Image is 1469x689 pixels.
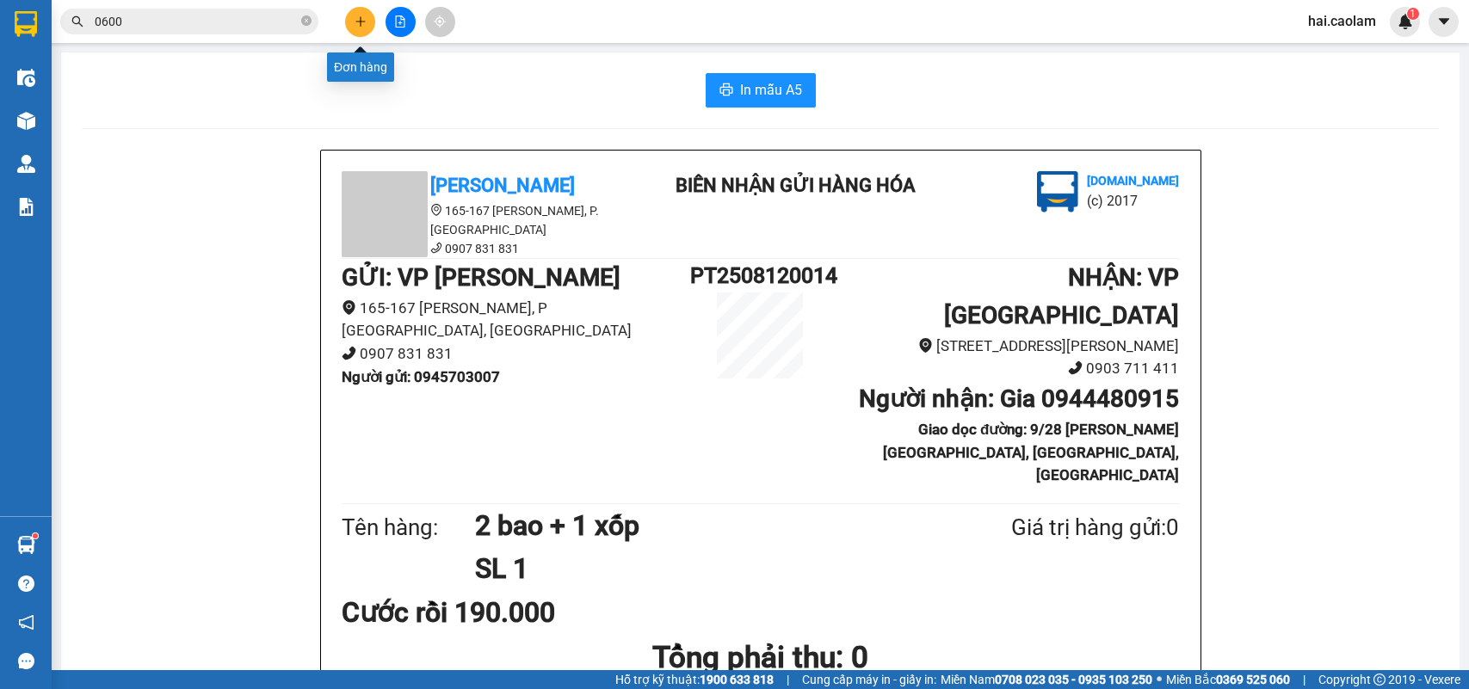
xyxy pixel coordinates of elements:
[434,15,446,28] span: aim
[1294,10,1390,32] span: hai.caolam
[342,239,651,258] li: 0907 831 831
[944,263,1179,329] b: NHẬN : VP [GEOGRAPHIC_DATA]
[475,504,928,547] h1: 2 bao + 1 xốp
[394,15,406,28] span: file-add
[1166,670,1290,689] span: Miền Bắc
[918,338,933,353] span: environment
[301,14,312,30] span: close-circle
[345,7,375,37] button: plus
[615,670,774,689] span: Hỗ trợ kỹ thuật:
[342,263,620,292] b: GỬI : VP [PERSON_NAME]
[71,15,83,28] span: search
[706,73,816,108] button: printerIn mẫu A5
[342,634,1180,681] h1: Tổng phải thu: 0
[830,335,1180,358] li: [STREET_ADDRESS][PERSON_NAME]
[18,575,34,592] span: question-circle
[1436,14,1452,29] span: caret-down
[740,79,802,101] span: In mẫu A5
[342,510,476,545] div: Tên hàng:
[883,421,1179,483] b: Giao dọc đường: 9/28 [PERSON_NAME][GEOGRAPHIC_DATA], [GEOGRAPHIC_DATA], [GEOGRAPHIC_DATA]
[18,653,34,669] span: message
[17,112,35,130] img: warehouse-icon
[995,673,1152,686] strong: 0708 023 035 - 0935 103 250
[33,533,38,538] sup: 1
[17,198,35,216] img: solution-icon
[1410,8,1416,20] span: 1
[386,7,416,37] button: file-add
[342,201,651,239] li: 165-167 [PERSON_NAME], P. [GEOGRAPHIC_DATA]
[301,15,312,26] span: close-circle
[1087,190,1179,212] li: (c) 2017
[1037,171,1078,212] img: logo.jpg
[1157,676,1162,683] span: ⚪️
[1068,360,1083,375] span: phone
[475,547,928,590] h1: SL 1
[425,7,455,37] button: aim
[830,357,1180,380] li: 0903 711 411
[1407,8,1419,20] sup: 1
[1303,670,1305,689] span: |
[1373,674,1386,686] span: copyright
[430,175,575,196] b: [PERSON_NAME]
[676,175,916,196] b: BIÊN NHẬN GỬI HÀNG HÓA
[787,670,789,689] span: |
[17,536,35,554] img: warehouse-icon
[342,346,356,360] span: phone
[700,673,774,686] strong: 1900 633 818
[15,11,37,37] img: logo-vxr
[342,297,691,342] li: 165-167 [PERSON_NAME], P [GEOGRAPHIC_DATA], [GEOGRAPHIC_DATA]
[928,510,1179,545] div: Giá trị hàng gửi: 0
[1087,174,1179,188] b: [DOMAIN_NAME]
[17,69,35,87] img: warehouse-icon
[355,15,367,28] span: plus
[941,670,1152,689] span: Miền Nam
[859,384,1179,413] b: Người nhận : Gia 0944480915
[719,83,733,99] span: printer
[802,670,936,689] span: Cung cấp máy in - giấy in:
[95,12,298,31] input: Tìm tên, số ĐT hoặc mã đơn
[342,342,691,366] li: 0907 831 831
[1398,14,1413,29] img: icon-new-feature
[342,300,356,315] span: environment
[342,368,500,385] b: Người gửi : 0945703007
[690,259,830,292] h1: PT2508120014
[430,242,442,254] span: phone
[342,591,618,634] div: Cước rồi 190.000
[1429,7,1459,37] button: caret-down
[430,204,442,216] span: environment
[1216,673,1290,686] strong: 0369 525 060
[18,614,34,631] span: notification
[17,155,35,173] img: warehouse-icon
